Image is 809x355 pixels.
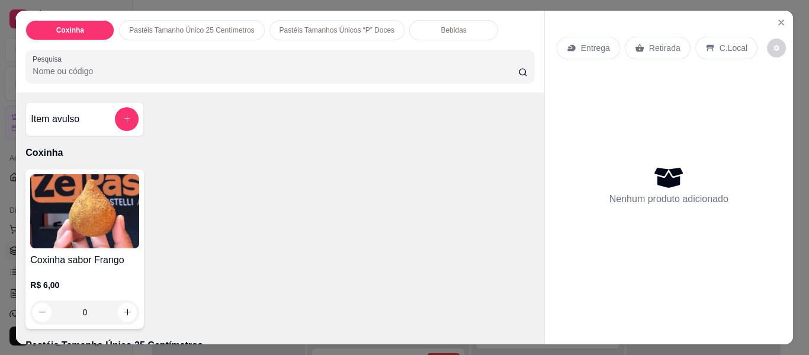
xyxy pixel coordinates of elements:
[767,39,786,57] button: decrease-product-quantity
[33,65,518,77] input: Pesquisa
[118,303,137,322] button: increase-product-quantity
[280,25,395,35] p: Pastéis Tamanhos Únicos “P” Doces
[609,192,728,206] p: Nenhum produto adicionado
[581,42,610,54] p: Entrega
[56,25,84,35] p: Coxinha
[441,25,466,35] p: Bebidas
[720,42,747,54] p: C.Local
[31,112,79,126] h4: Item avulso
[25,338,534,353] p: Pastéis Tamanho Único 25 Centímetros
[33,303,52,322] button: decrease-product-quantity
[772,13,791,32] button: Close
[129,25,254,35] p: Pastéis Tamanho Único 25 Centímetros
[115,107,139,131] button: add-separate-item
[25,146,534,160] p: Coxinha
[30,253,139,267] h4: Coxinha sabor Frango
[33,54,66,64] label: Pesquisa
[649,42,680,54] p: Retirada
[30,174,139,248] img: product-image
[30,279,139,291] p: R$ 6,00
